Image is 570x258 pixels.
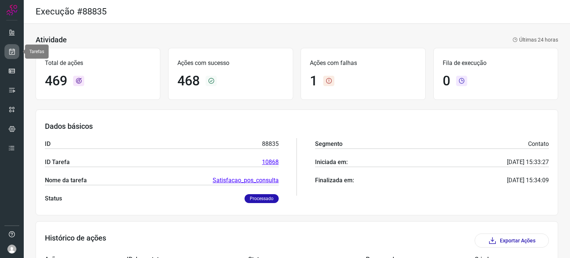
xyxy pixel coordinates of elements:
[262,140,279,148] p: 88835
[45,176,87,185] p: Nome da tarefa
[45,122,549,131] h3: Dados básicos
[29,49,44,54] span: Tarefas
[7,245,16,254] img: avatar-user-boy.jpg
[443,59,549,68] p: Fila de execução
[528,140,549,148] p: Contato
[315,176,354,185] p: Finalizada em:
[45,140,50,148] p: ID
[45,73,67,89] h1: 469
[245,194,279,203] p: Processado
[310,73,317,89] h1: 1
[315,158,348,167] p: Iniciada em:
[507,176,549,185] p: [DATE] 15:34:09
[213,176,279,185] a: Satisfacao_pos_consulta
[507,158,549,167] p: [DATE] 15:33:27
[45,233,106,248] h3: Histórico de ações
[512,36,558,44] p: Últimas 24 horas
[36,35,67,44] h3: Atividade
[45,194,62,203] p: Status
[177,73,200,89] h1: 468
[443,73,450,89] h1: 0
[45,59,151,68] p: Total de ações
[262,158,279,167] a: 10868
[177,59,284,68] p: Ações com sucesso
[6,4,17,16] img: Logo
[45,158,70,167] p: ID Tarefa
[36,6,107,17] h2: Execução #88835
[315,140,343,148] p: Segmento
[310,59,416,68] p: Ações com falhas
[475,233,549,248] button: Exportar Ações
